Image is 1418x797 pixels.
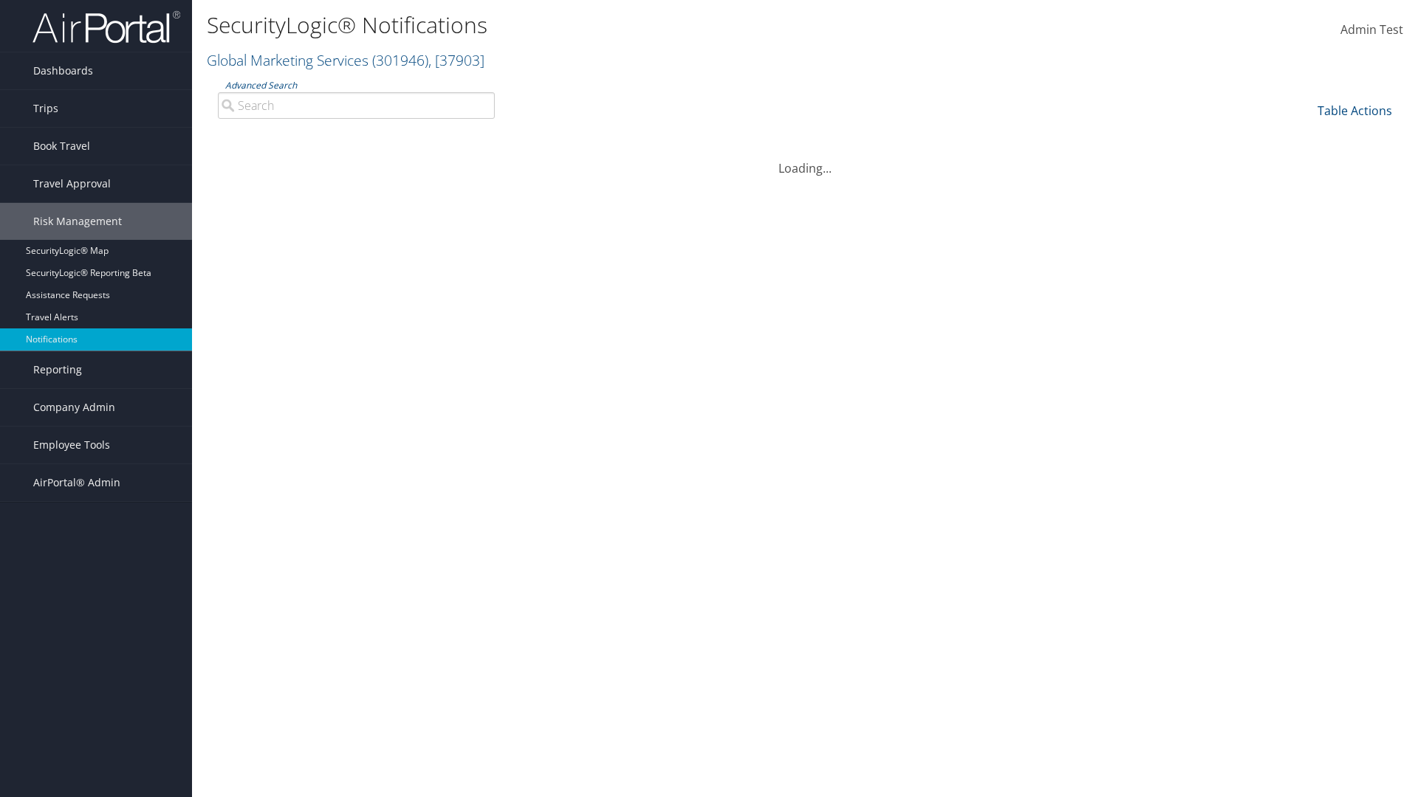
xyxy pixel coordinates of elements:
span: Reporting [33,351,82,388]
div: Loading... [207,142,1403,177]
span: Book Travel [33,128,90,165]
input: Advanced Search [218,92,495,119]
a: Admin Test [1340,7,1403,53]
a: Table Actions [1318,103,1392,119]
span: Admin Test [1340,21,1403,38]
span: Dashboards [33,52,93,89]
span: AirPortal® Admin [33,464,120,501]
span: Employee Tools [33,427,110,463]
span: Trips [33,90,58,127]
span: Company Admin [33,389,115,426]
span: Travel Approval [33,165,111,202]
span: ( 301946 ) [372,50,428,70]
span: , [ 37903 ] [428,50,484,70]
a: Advanced Search [225,79,297,92]
span: Risk Management [33,203,122,240]
a: Global Marketing Services [207,50,484,70]
img: airportal-logo.png [32,10,180,44]
h1: SecurityLogic® Notifications [207,10,1004,41]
